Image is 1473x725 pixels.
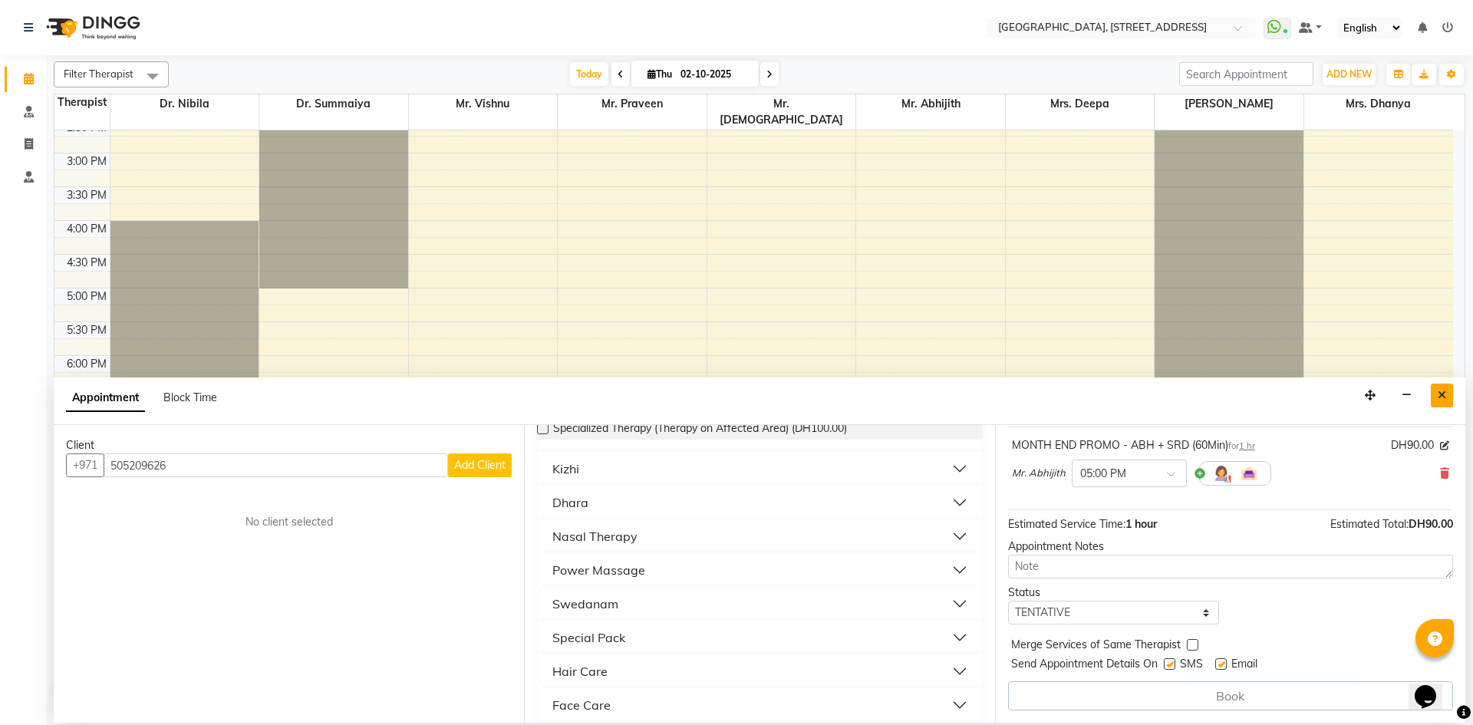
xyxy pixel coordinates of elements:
span: Mr. Praveen [558,94,707,114]
button: +971 [66,453,104,477]
div: Appointment Notes [1008,539,1453,555]
button: Nasal Therapy [543,522,976,550]
button: Hair Care [543,657,976,685]
button: Kizhi [543,455,976,483]
div: 6:00 PM [64,356,110,372]
div: Swedanam [552,595,618,613]
span: Mr. Vishnu [409,94,558,114]
button: ADD NEW [1323,64,1376,85]
span: [PERSON_NAME] [1155,94,1303,114]
span: Mr. [DEMOGRAPHIC_DATA] [707,94,856,130]
div: Client [66,437,512,453]
button: Close [1431,384,1453,407]
div: 5:30 PM [64,322,110,338]
span: DH90.00 [1409,517,1453,531]
span: Filter Therapist [64,68,133,80]
span: Mr. Abhijith [1012,466,1066,481]
div: Hair Care [552,662,608,681]
span: Send Appointment Details On [1011,656,1158,675]
span: Estimated Total: [1330,517,1409,531]
button: Face Care [543,691,976,719]
div: 4:30 PM [64,255,110,271]
div: Status [1008,585,1219,601]
span: Merge Services of Same Therapist [1011,637,1181,656]
i: Edit price [1440,441,1449,450]
button: Add Client [448,453,512,477]
div: Face Care [552,696,611,714]
span: DH90.00 [1391,437,1434,453]
span: Email [1231,656,1257,675]
span: Estimated Service Time: [1008,517,1125,531]
div: 4:00 PM [64,221,110,237]
div: Therapist [54,94,110,110]
span: Block Time [163,391,217,404]
span: Mr. Abhijith [856,94,1005,114]
span: Add Client [454,458,506,472]
span: Today [570,62,608,86]
div: Nasal Therapy [552,527,638,545]
div: 3:00 PM [64,153,110,170]
input: Search Appointment [1179,62,1313,86]
input: Search by Name/Mobile/Email/Code [104,453,448,477]
span: ADD NEW [1326,68,1372,80]
span: 1 hour [1125,517,1157,531]
button: Special Pack [543,624,976,651]
img: logo [39,6,144,49]
img: Hairdresser.png [1212,464,1231,483]
button: Swedanam [543,590,976,618]
span: Thu [644,68,676,80]
span: Dr. Nibila [110,94,259,114]
div: Dhara [552,493,588,512]
span: Dr. Summaiya [259,94,408,114]
small: for [1228,440,1255,451]
div: Kizhi [552,460,579,478]
div: No client selected [103,514,475,530]
div: 3:30 PM [64,187,110,203]
span: SMS [1180,656,1203,675]
span: 1 hr [1239,440,1255,451]
input: 2025-10-02 [676,63,753,86]
span: Mrs. Dhanya [1304,94,1453,114]
button: Power Massage [543,556,976,584]
button: Dhara [543,489,976,516]
img: Interior.png [1240,464,1258,483]
div: 5:00 PM [64,288,110,305]
iframe: chat widget [1409,664,1458,710]
span: Mrs. Deepa [1006,94,1155,114]
div: Power Massage [552,561,645,579]
div: Special Pack [552,628,625,647]
div: MONTH END PROMO - ABH + SRD (60Min) [1012,437,1255,453]
span: Specialized Therapy (Therapy on Affected Area) (DH100.00) [553,420,847,440]
span: Appointment [66,384,145,412]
